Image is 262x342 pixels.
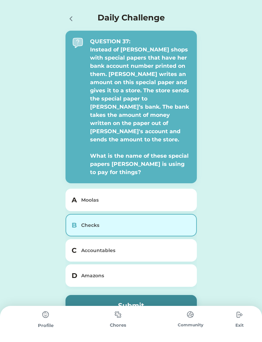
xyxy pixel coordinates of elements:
h5: D [72,270,77,281]
div: Checks [81,222,189,229]
h5: A [72,195,77,205]
img: interface-help-question-message--bubble-help-mark-message-query-question-speech.svg [72,37,83,48]
img: type%3Dchores%2C%20state%3Ddefault.svg [39,308,53,322]
div: Profile [10,322,82,329]
div: Community [154,322,227,328]
img: type%3Dchores%2C%20state%3Ddefault.svg [111,308,125,321]
h5: B [72,220,77,230]
img: type%3Dchores%2C%20state%3Ddefault.svg [233,308,246,322]
h5: C [72,245,77,255]
div: Chores [82,322,154,329]
div: Moolas [81,197,189,204]
div: Accountables [81,247,189,254]
div: Amazons [81,272,189,279]
button: Submit [65,295,197,316]
h4: Daily Challenge [98,12,165,24]
div: QUESTION 37: Instead of [PERSON_NAME] shops with special papers that have her bank account number... [90,37,190,176]
div: Exit [227,322,252,328]
img: type%3Dchores%2C%20state%3Ddefault.svg [184,308,197,321]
